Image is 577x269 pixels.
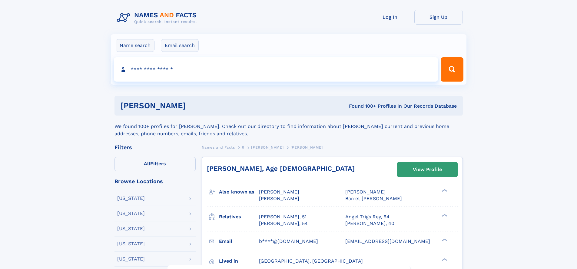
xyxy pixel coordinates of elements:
div: Browse Locations [114,179,196,184]
a: [PERSON_NAME] [251,143,284,151]
a: Names and Facts [202,143,235,151]
a: [PERSON_NAME], 51 [259,214,307,220]
label: Name search [116,39,154,52]
button: Search Button [441,57,463,82]
div: ❯ [440,213,448,217]
div: View Profile [413,163,442,177]
div: Found 100+ Profiles In Our Records Database [267,103,457,109]
div: [US_STATE] [117,196,145,201]
div: [US_STATE] [117,257,145,261]
input: search input [114,57,438,82]
h3: Lived in [219,256,259,266]
h3: Relatives [219,212,259,222]
h3: Also known as [219,187,259,197]
span: All [144,161,150,166]
a: [PERSON_NAME], 40 [345,220,394,227]
a: R [242,143,244,151]
div: [US_STATE] [117,241,145,246]
span: R [242,145,244,150]
span: [GEOGRAPHIC_DATA], [GEOGRAPHIC_DATA] [259,258,363,264]
div: ❯ [440,257,448,261]
div: We found 100+ profiles for [PERSON_NAME]. Check out our directory to find information about [PERS... [114,116,463,137]
h1: [PERSON_NAME] [121,102,267,109]
a: View Profile [397,162,457,177]
div: ❯ [440,238,448,242]
label: Email search [161,39,199,52]
a: [PERSON_NAME], 54 [259,220,308,227]
span: [PERSON_NAME] [259,189,299,195]
a: [PERSON_NAME], Age [DEMOGRAPHIC_DATA] [207,165,355,172]
div: [US_STATE] [117,226,145,231]
span: [EMAIL_ADDRESS][DOMAIN_NAME] [345,238,430,244]
label: Filters [114,157,196,171]
div: ❯ [440,189,448,193]
h3: Email [219,236,259,247]
span: [PERSON_NAME] [290,145,323,150]
a: Log In [366,10,414,25]
span: [PERSON_NAME] [259,196,299,201]
span: [PERSON_NAME] [345,189,386,195]
span: [PERSON_NAME] [251,145,284,150]
img: Logo Names and Facts [114,10,202,26]
div: [US_STATE] [117,211,145,216]
a: Sign Up [414,10,463,25]
span: Barret [PERSON_NAME] [345,196,402,201]
div: Filters [114,145,196,150]
a: Angel Trigs Rey, 64 [345,214,390,220]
